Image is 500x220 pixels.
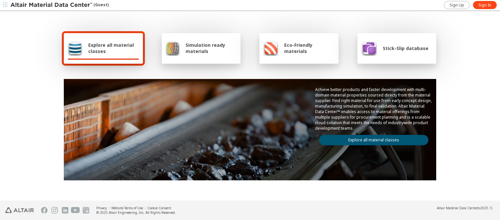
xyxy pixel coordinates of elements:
a: Sign Up [444,1,470,9]
span: Simulation ready materials [186,42,237,54]
a: Cookie Consent [147,206,171,210]
a: Sign In [473,1,497,9]
span: Stick-Slip database [383,45,428,51]
img: Eco-Friendly materials [263,40,278,56]
div: © 2025 Altair Engineering, Inc. All Rights Reserved. [96,210,176,215]
img: Altair Engineering [5,207,34,213]
a: Privacy [96,206,107,210]
span: Explore all material classes [88,42,139,54]
div: (v2025.1) [437,206,492,210]
img: Explore all material classes [68,40,82,56]
img: Stick-Slip database [361,40,377,56]
img: Altair Material Data Center [10,2,93,8]
p: Achieve better products and faster development with multi-domain material properties sourced dire... [315,87,432,131]
img: Simulation ready materials [166,40,180,56]
span: Sign In [479,3,491,8]
span: Eco-Friendly materials [284,42,334,54]
span: Altair Material Data Center [437,206,478,210]
span: Sign Up [450,3,464,8]
a: Explore all material classes [319,135,428,145]
a: Website Terms of Use [111,206,143,210]
div: (Guest) [10,2,109,8]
